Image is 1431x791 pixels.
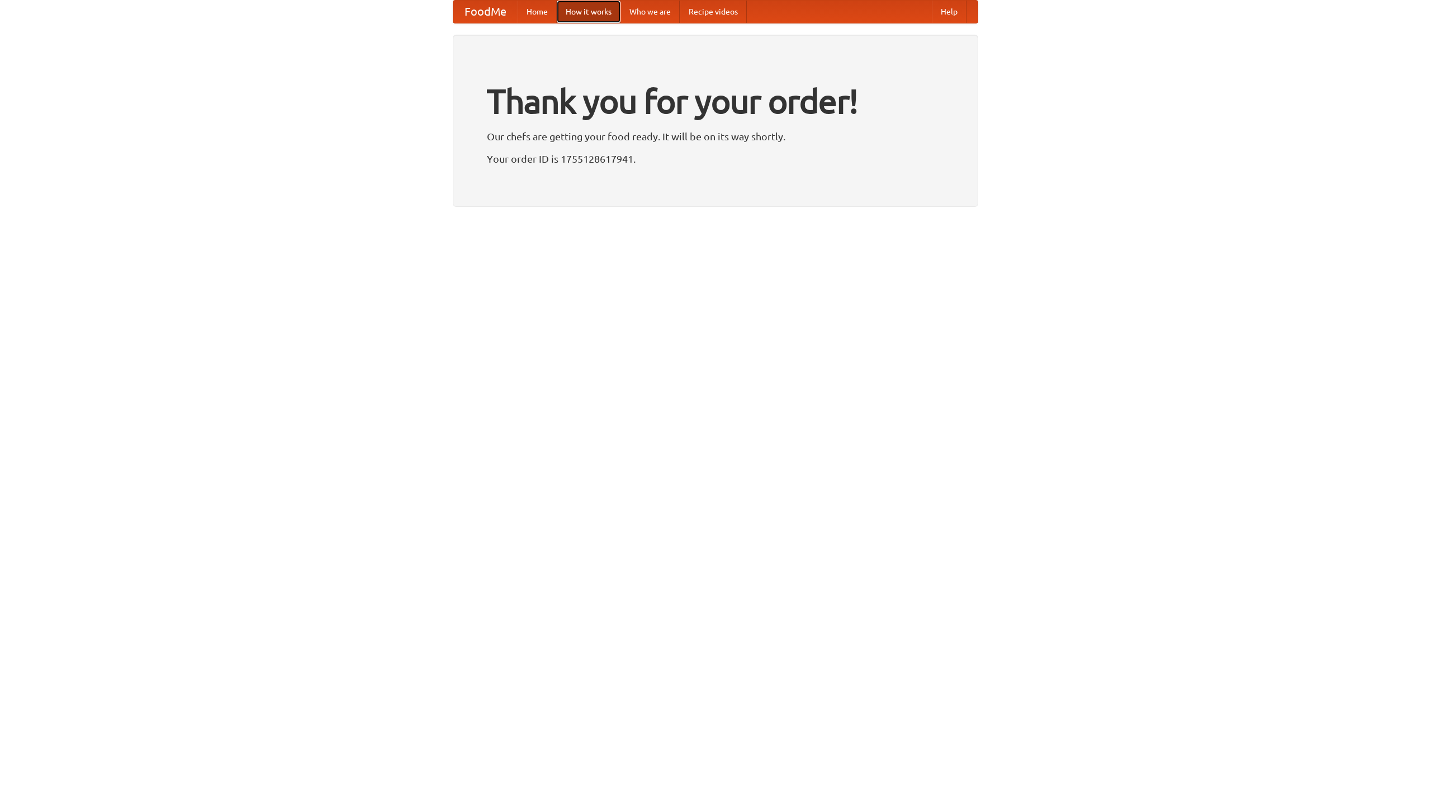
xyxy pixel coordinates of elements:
[518,1,557,23] a: Home
[680,1,747,23] a: Recipe videos
[487,128,944,145] p: Our chefs are getting your food ready. It will be on its way shortly.
[487,150,944,167] p: Your order ID is 1755128617941.
[932,1,966,23] a: Help
[557,1,620,23] a: How it works
[620,1,680,23] a: Who we are
[487,74,944,128] h1: Thank you for your order!
[453,1,518,23] a: FoodMe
